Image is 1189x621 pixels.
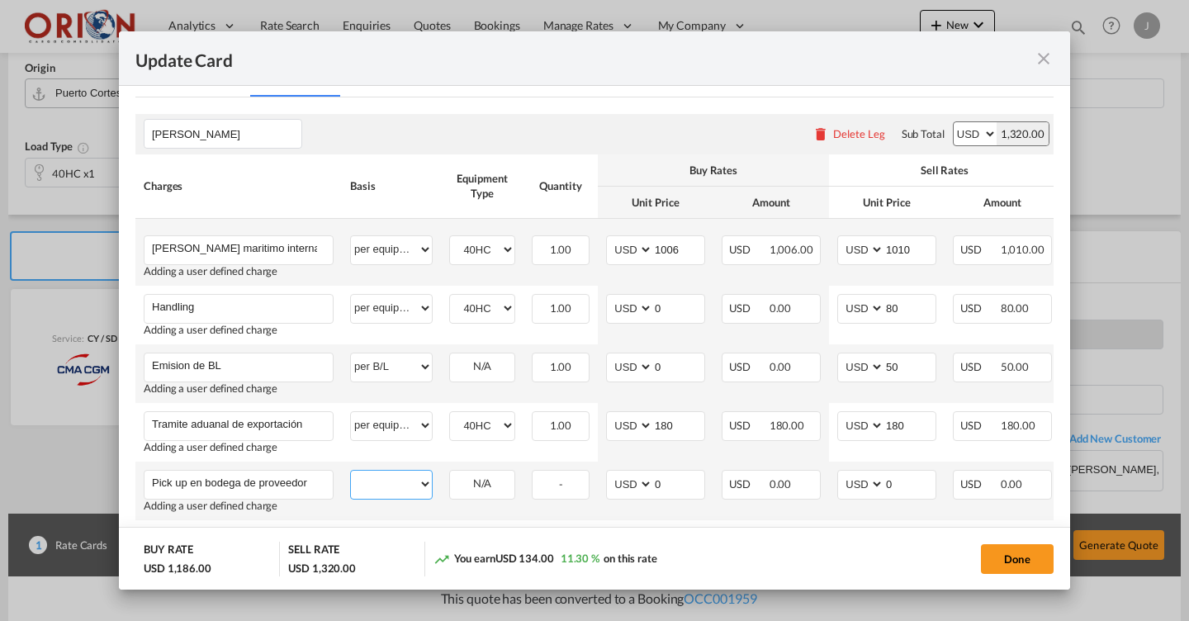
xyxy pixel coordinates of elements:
[152,121,301,146] input: Leg Name
[144,324,334,336] div: Adding a user defined charge
[812,126,829,142] md-icon: icon-delete
[144,353,333,378] md-input-container: Emision de BL
[559,477,563,491] span: -
[144,542,193,561] div: BUY RATE
[729,301,767,315] span: USD
[945,187,1060,219] th: Amount
[144,500,334,512] div: Adding a user defined charge
[1001,419,1035,432] span: 180.00
[960,419,998,432] span: USD
[606,163,821,178] div: Buy Rates
[653,353,704,378] input: 0
[450,471,514,496] div: N/A
[152,471,333,495] input: Charge Name
[433,551,657,568] div: You earn on this rate
[450,353,514,379] div: N/A
[729,477,767,491] span: USD
[884,353,936,378] input: 50
[884,412,936,437] input: 180
[1001,301,1030,315] span: 80.00
[960,301,998,315] span: USD
[152,353,333,378] input: Charge Name
[770,301,792,315] span: 0.00
[1001,360,1030,373] span: 50.00
[770,477,792,491] span: 0.00
[713,187,829,219] th: Amount
[351,236,432,263] select: per equipment
[135,48,1034,69] div: Update Card
[350,178,433,193] div: Basis
[884,236,936,261] input: 1010
[653,412,704,437] input: 180
[1001,243,1045,256] span: 1,010.00
[433,551,450,567] md-icon: icon-trending-up
[144,265,334,277] div: Adding a user defined charge
[902,126,945,141] div: Sub Total
[729,360,767,373] span: USD
[288,561,356,576] div: USD 1,320.00
[119,31,1070,590] md-dialog: Update Card Port ...
[884,295,936,320] input: 80
[1001,477,1023,491] span: 0.00
[598,187,713,219] th: Unit Price
[144,561,211,576] div: USD 1,186.00
[152,412,333,437] input: Charge Name
[770,419,804,432] span: 180.00
[351,353,432,380] select: per B/L
[997,122,1049,145] div: 1,320.00
[550,243,572,256] span: 1.00
[144,412,333,437] md-input-container: Tramite aduanal de exportación
[829,187,945,219] th: Unit Price
[770,243,813,256] span: 1,006.00
[288,542,339,561] div: SELL RATE
[144,382,334,395] div: Adding a user defined charge
[981,544,1054,574] button: Done
[837,163,1052,178] div: Sell Rates
[550,301,572,315] span: 1.00
[152,295,333,320] input: Charge Name
[144,236,333,261] md-input-container: Flete maritimo internacional
[960,360,998,373] span: USD
[1034,49,1054,69] md-icon: icon-close fg-AAA8AD m-0 pointer
[770,360,792,373] span: 0.00
[833,127,885,140] div: Delete Leg
[653,295,704,320] input: 0
[653,236,704,261] input: 1006
[152,236,333,261] input: Charge Name
[144,441,334,453] div: Adding a user defined charge
[144,471,333,495] md-input-container: Pick up en bodega de proveedor
[729,243,767,256] span: USD
[653,471,704,495] input: 0
[144,178,334,193] div: Charges
[495,552,554,565] span: USD 134.00
[884,471,936,495] input: 0
[729,419,767,432] span: USD
[550,419,572,432] span: 1.00
[449,171,515,201] div: Equipment Type
[351,412,432,438] select: per equipment
[351,295,432,321] select: per equipment
[960,243,998,256] span: USD
[532,178,590,193] div: Quantity
[812,127,885,140] button: Delete Leg
[561,552,599,565] span: 11.30 %
[12,534,70,596] iframe: Chat
[144,295,333,320] md-input-container: Handling
[960,477,998,491] span: USD
[550,360,572,373] span: 1.00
